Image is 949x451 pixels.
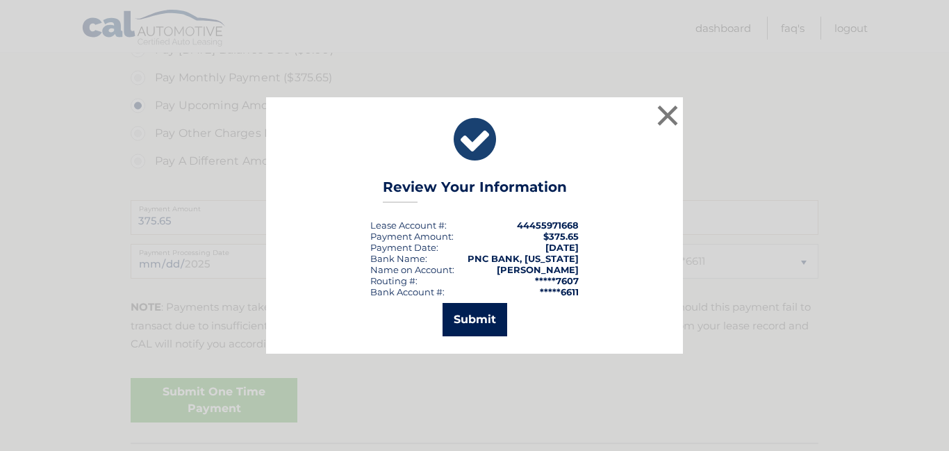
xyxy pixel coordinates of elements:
[654,101,682,129] button: ×
[468,253,579,264] strong: PNC BANK, [US_STATE]
[545,242,579,253] span: [DATE]
[370,242,438,253] div: :
[370,242,436,253] span: Payment Date
[370,264,454,275] div: Name on Account:
[370,286,445,297] div: Bank Account #:
[517,220,579,231] strong: 44455971668
[443,303,507,336] button: Submit
[383,179,567,203] h3: Review Your Information
[543,231,579,242] span: $375.65
[370,231,454,242] div: Payment Amount:
[370,220,447,231] div: Lease Account #:
[370,253,427,264] div: Bank Name:
[497,264,579,275] strong: [PERSON_NAME]
[370,275,418,286] div: Routing #:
